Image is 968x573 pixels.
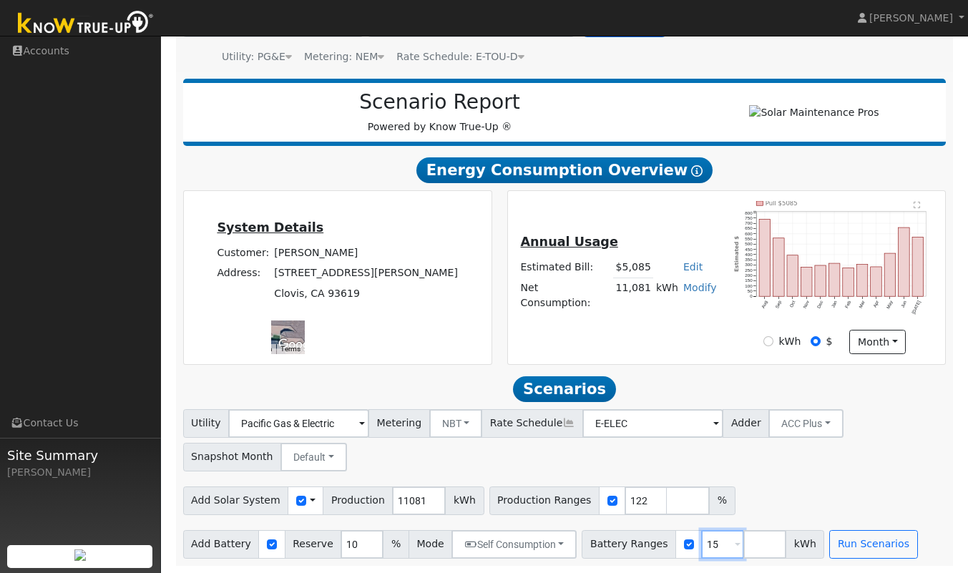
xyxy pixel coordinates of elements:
rect: onclick="" [871,267,882,296]
span: Add Solar System [183,486,289,515]
label: $ [826,334,833,349]
text: 500 [745,241,753,246]
text: 700 [745,220,753,225]
div: [PERSON_NAME] [7,465,153,480]
span: kWh [786,530,824,559]
rect: onclick="" [899,227,910,296]
button: NBT [429,409,483,438]
text: 0 [750,293,753,298]
text: Sep [774,300,782,309]
text:  [914,201,921,208]
button: Run Scenarios [829,530,917,559]
text: [DATE] [911,300,921,315]
text: 250 [745,268,753,273]
h2: Scenario Report [197,90,682,114]
img: retrieve [74,549,86,561]
a: Edit [683,261,703,273]
text: 650 [745,225,753,230]
td: Clovis, CA 93619 [272,283,461,303]
text: 450 [745,247,753,252]
span: Mode [409,530,452,559]
input: Select a Utility [228,409,369,438]
rect: onclick="" [773,238,785,296]
span: Production [323,486,393,515]
text: Mar [858,300,866,309]
input: Select a Rate Schedule [582,409,723,438]
a: Modify [683,282,717,293]
span: Production Ranges [489,486,600,515]
td: Estimated Bill: [518,258,613,278]
text: Jan [831,300,839,309]
input: $ [811,336,821,346]
button: month [849,330,906,354]
span: Utility [183,409,230,438]
text: Feb [844,300,852,309]
text: 750 [745,215,753,220]
span: Rate Schedule [481,409,583,438]
text: Pull $5085 [766,200,798,207]
text: 50 [748,288,753,293]
td: Net Consumption: [518,278,613,313]
text: 550 [745,236,753,241]
span: Metering [368,409,430,438]
text: 350 [745,257,753,262]
button: Self Consumption [451,530,577,559]
span: Adder [723,409,769,438]
div: Powered by Know True-Up ® [190,90,690,134]
span: Snapshot Month [183,443,282,471]
span: kWh [445,486,484,515]
rect: onclick="" [759,219,771,296]
u: Annual Usage [520,235,617,249]
td: kWh [653,278,680,313]
td: Customer: [215,243,272,263]
span: Scenarios [513,376,615,402]
td: [STREET_ADDRESS][PERSON_NAME] [272,263,461,283]
rect: onclick="" [843,268,854,297]
text: Apr [872,300,879,308]
span: Site Summary [7,446,153,465]
img: Solar Maintenance Pros [749,105,879,120]
text: May [886,299,894,309]
rect: onclick="" [815,265,826,296]
span: % [383,530,409,559]
img: Google [275,336,322,354]
span: Add Battery [183,530,260,559]
td: Address: [215,263,272,283]
text: Aug [761,300,768,309]
td: 11,081 [613,278,653,313]
td: [PERSON_NAME] [272,243,461,263]
span: Energy Consumption Overview [416,157,713,183]
text: 150 [745,278,753,283]
text: 800 [745,210,753,215]
rect: onclick="" [829,263,841,296]
text: 100 [745,283,753,288]
text: Nov [802,299,810,309]
a: Open this area in Google Maps (opens a new window) [275,336,322,354]
text: 600 [745,231,753,236]
button: Default [280,443,347,471]
input: kWh [763,336,773,346]
div: Utility: PG&E [222,49,292,64]
rect: onclick="" [787,255,798,296]
span: Alias: HETOUD [396,51,524,62]
rect: onclick="" [801,267,813,296]
span: Reserve [285,530,342,559]
text: 300 [745,263,753,268]
button: ACC Plus [768,409,844,438]
rect: onclick="" [884,253,896,296]
rect: onclick="" [857,265,869,297]
span: [PERSON_NAME] [869,12,953,24]
text: 400 [745,252,753,257]
u: System Details [217,220,323,235]
span: Battery Ranges [582,530,676,559]
div: Metering: NEM [304,49,384,64]
rect: onclick="" [912,237,924,296]
i: Show Help [691,165,703,177]
text: 200 [745,273,753,278]
text: Oct [788,300,796,308]
text: Jun [900,300,908,309]
span: % [709,486,735,515]
label: kWh [778,334,801,349]
td: $5,085 [613,258,653,278]
img: Know True-Up [11,8,161,40]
